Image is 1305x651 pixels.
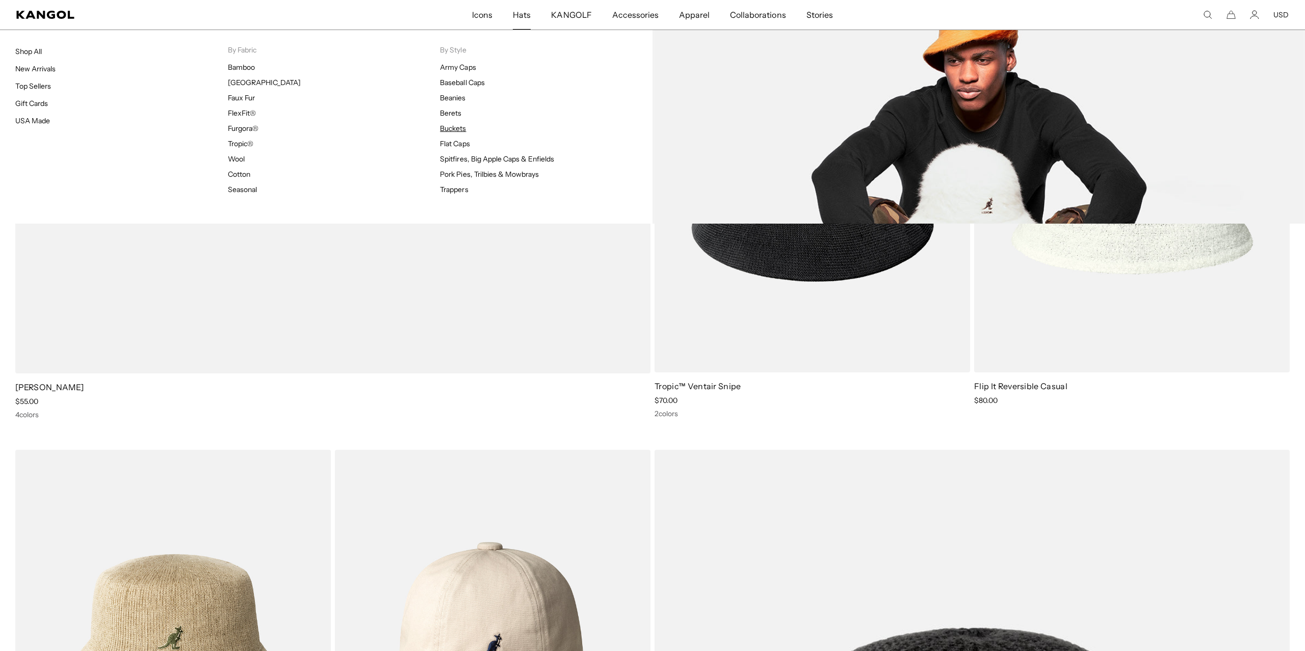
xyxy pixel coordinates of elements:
a: Account [1250,10,1259,19]
span: $70.00 [655,396,677,405]
p: By Fabric [228,45,440,55]
a: Buckets [440,124,466,133]
a: Army Caps [440,63,476,72]
a: Shop All [15,47,42,56]
a: Baseball Caps [440,78,484,87]
a: Beanies [440,93,465,102]
a: Cotton [228,170,250,179]
p: By Style [440,45,652,55]
a: Furgora® [228,124,258,133]
a: FlexFit® [228,108,256,118]
a: Trappers [440,185,468,194]
a: Gift Cards [15,99,48,108]
a: Bamboo [228,63,255,72]
a: Berets [440,108,461,118]
a: Flat Caps [440,139,469,148]
a: Pork Pies, Trilbies & Mowbrays [440,170,539,179]
a: Spitfires, Big Apple Caps & Enfields [440,154,554,164]
a: [GEOGRAPHIC_DATA] [228,78,301,87]
img: Buckets_9f505c1e-bbb8-4f75-9191-5f330bdb7919.jpg [652,30,1305,224]
div: 4 colors [15,410,650,419]
a: Tropic™ Ventair Snipe [655,381,741,391]
div: 2 colors [655,409,970,418]
span: $80.00 [974,396,998,405]
summary: Search here [1203,10,1212,19]
span: $55.00 [15,397,38,406]
a: Seasonal [228,185,257,194]
a: Faux Fur [228,93,255,102]
a: Flip It Reversible Casual [974,381,1067,391]
a: [PERSON_NAME] [15,382,84,392]
button: Cart [1226,10,1236,19]
a: Kangol [16,11,314,19]
a: Wool [228,154,245,164]
a: Tropic® [228,139,253,148]
button: USD [1273,10,1289,19]
a: New Arrivals [15,64,56,73]
a: USA Made [15,116,50,125]
a: Top Sellers [15,82,51,91]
